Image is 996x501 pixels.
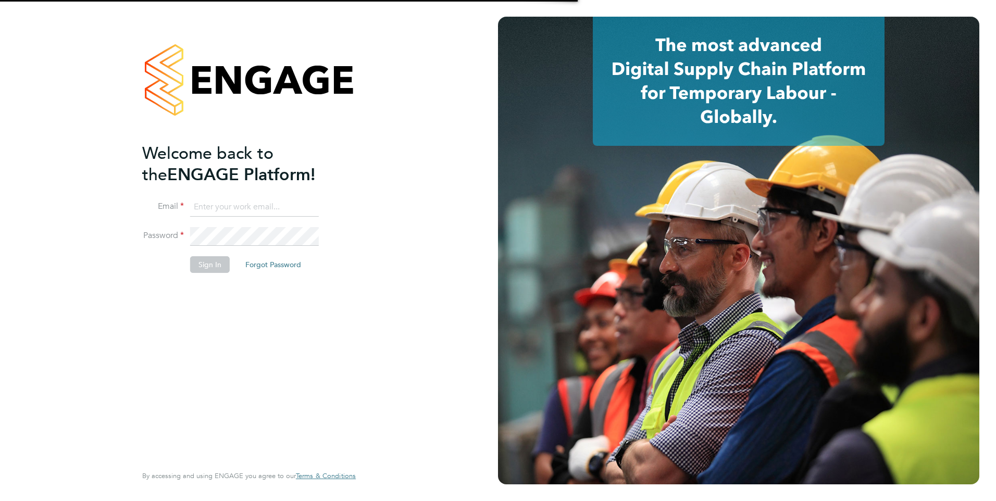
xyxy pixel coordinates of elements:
button: Forgot Password [237,256,309,273]
label: Password [142,230,184,241]
span: Terms & Conditions [296,471,356,480]
a: Terms & Conditions [296,472,356,480]
span: Welcome back to the [142,143,273,185]
h2: ENGAGE Platform! [142,143,345,185]
span: By accessing and using ENGAGE you agree to our [142,471,356,480]
button: Sign In [190,256,230,273]
input: Enter your work email... [190,198,319,217]
label: Email [142,201,184,212]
